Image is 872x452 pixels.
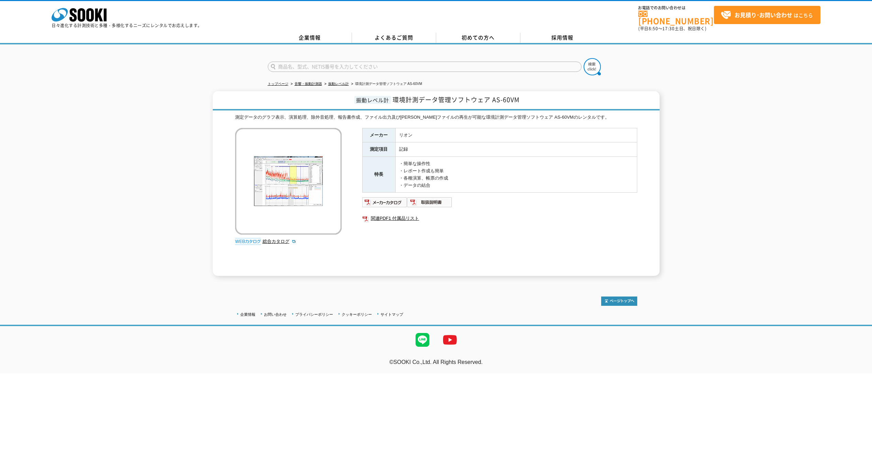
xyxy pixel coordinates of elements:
[520,33,605,43] a: 採用情報
[395,157,637,193] td: ・簡単な操作性 ・レポート作成も簡単 ・各種演算、帳票の作成 ・データの結合
[436,326,464,354] img: YouTube
[362,157,395,193] th: 特長
[601,297,637,306] img: トップページへ
[263,239,296,244] a: 総合カタログ
[436,33,520,43] a: 初めての方へ
[264,312,287,316] a: お問い合わせ
[362,142,395,157] th: 測定項目
[584,58,601,75] img: btn_search.png
[268,33,352,43] a: 企業情報
[735,11,792,19] strong: お見積り･お問い合わせ
[342,312,372,316] a: クッキーポリシー
[714,6,820,24] a: お見積り･お問い合わせはこちら
[393,95,520,104] span: 環境計測データ管理ソフトウェア AS-60VM
[407,197,452,208] img: 取扱説明書
[395,128,637,142] td: リオン
[362,202,407,207] a: メーカーカタログ
[354,96,391,104] span: 振動レベル計
[235,238,261,245] img: webカタログ
[235,114,637,121] div: 測定データのグラフ表示、演算処理、除外音処理、報告書作成、ファイル出力及び[PERSON_NAME]ファイルの再生が可能な環境計測データ管理ソフトウェア AS-60VMのレンタルです。
[350,80,422,88] li: 環境計測データ管理ソフトウェア AS-60VM
[638,25,706,32] span: (平日 ～ 土日、祝日除く)
[362,128,395,142] th: メーカー
[662,25,675,32] span: 17:30
[407,202,452,207] a: 取扱説明書
[362,214,637,223] a: 関連PDF1 付属品リスト
[721,10,813,20] span: はこちら
[52,23,202,28] p: 日々進化する計測技術と多種・多様化するニーズにレンタルでお応えします。
[649,25,658,32] span: 8:50
[328,82,349,86] a: 振動レベル計
[235,128,342,235] img: 環境計測データ管理ソフトウェア AS-60VM
[240,312,255,316] a: 企業情報
[462,34,495,41] span: 初めての方へ
[409,326,436,354] img: LINE
[362,197,407,208] img: メーカーカタログ
[295,312,333,316] a: プライバシーポリシー
[380,312,403,316] a: サイトマップ
[638,11,714,25] a: [PHONE_NUMBER]
[395,142,637,157] td: 記録
[352,33,436,43] a: よくあるご質問
[846,366,872,372] a: テストMail
[638,6,714,10] span: お電話でのお問い合わせは
[268,82,288,86] a: トップページ
[268,62,582,72] input: 商品名、型式、NETIS番号を入力してください
[295,82,322,86] a: 音響・振動計測器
